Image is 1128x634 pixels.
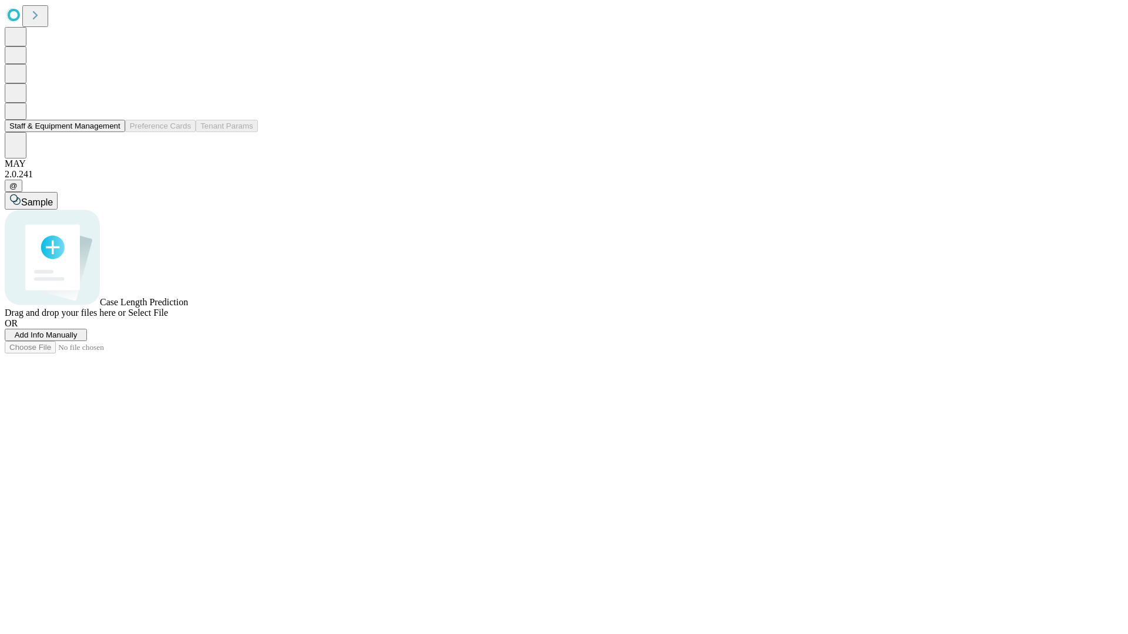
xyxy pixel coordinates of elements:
span: Select File [128,308,168,318]
span: Case Length Prediction [100,297,188,307]
button: Sample [5,192,58,210]
span: OR [5,318,18,328]
span: Sample [21,197,53,207]
div: 2.0.241 [5,169,1123,180]
button: Preference Cards [125,120,196,132]
span: @ [9,181,18,190]
button: Add Info Manually [5,329,87,341]
span: Add Info Manually [15,331,78,339]
button: Tenant Params [196,120,258,132]
div: MAY [5,158,1123,169]
button: @ [5,180,22,192]
span: Drag and drop your files here or [5,308,126,318]
button: Staff & Equipment Management [5,120,125,132]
